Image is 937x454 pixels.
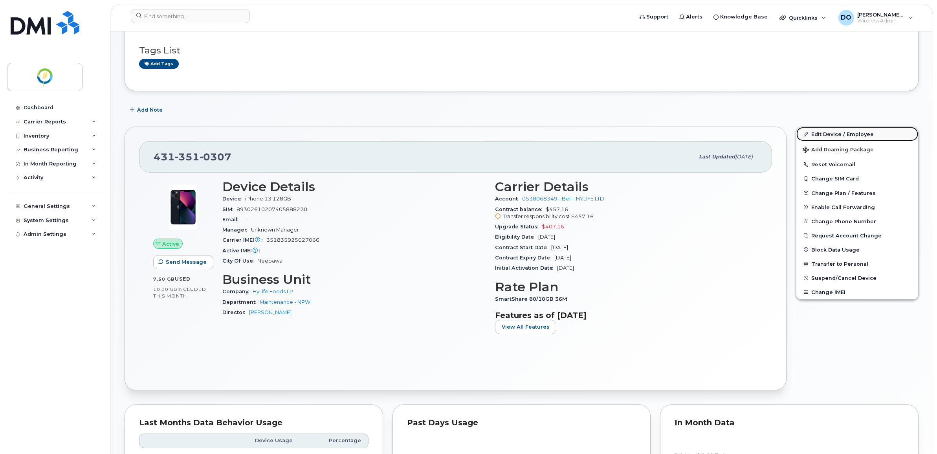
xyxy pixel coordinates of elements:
span: used [175,276,191,282]
button: Change IMEI [796,285,918,299]
span: included this month [153,286,206,299]
span: Add Roaming Package [803,147,874,154]
span: SmartShare 80/10GB 36M [495,296,571,302]
span: Account [495,196,522,202]
button: Request Account Change [796,228,918,243]
span: Company [222,289,253,294]
span: Device [222,196,245,202]
a: Knowledge Base [708,9,773,25]
span: City Of Use [222,258,257,264]
span: [DATE] [554,255,571,261]
span: Support [646,13,668,21]
span: Contract Start Date [495,244,551,250]
span: Alerts [686,13,702,21]
span: Manager [222,227,251,233]
span: Initial Activation Date [495,265,557,271]
span: Active [162,240,179,248]
span: Department [222,299,260,305]
button: Reset Voicemail [796,157,918,171]
a: Support [634,9,674,25]
span: Last updated [699,154,735,160]
button: Add Roaming Package [796,141,918,157]
span: Transfer responsibility cost [503,213,570,219]
a: Edit Device / Employee [796,127,918,141]
span: Contract balance [495,206,546,212]
button: Send Message [153,255,213,269]
span: $457.16 [495,206,758,221]
input: Find something... [131,9,250,23]
span: [PERSON_NAME], [PERSON_NAME] [857,11,904,18]
div: Quicklinks [774,10,831,26]
span: Neepawa [257,258,282,264]
a: HyLife Foods LP [253,289,293,294]
span: Carrier IMEI [222,237,266,243]
span: 7.50 GB [153,276,175,282]
h3: Rate Plan [495,280,758,294]
span: Active IMEI [222,248,264,254]
span: 89302610207405888220 [237,206,307,212]
span: — [242,217,247,222]
span: Change Plan / Features [811,190,876,196]
button: View All Features [495,320,556,334]
span: Add Note [137,106,163,114]
span: View All Features [502,323,550,331]
div: Past Days Usage [407,419,636,427]
span: Knowledge Base [720,13,768,21]
a: Alerts [674,9,708,25]
button: Transfer to Personal [796,257,918,271]
span: [DATE] [538,234,555,240]
button: Change SIM Card [796,171,918,186]
h3: Device Details [222,180,486,194]
span: [DATE] [551,244,568,250]
h3: Features as of [DATE] [495,311,758,320]
span: $457.16 [571,213,594,219]
span: 351 [175,151,200,163]
th: Device Usage [224,434,300,448]
span: 351835925027066 [266,237,319,243]
h3: Business Unit [222,272,486,287]
span: Enable Call Forwarding [811,204,875,210]
span: 0307 [200,151,231,163]
div: Last Months Data Behavior Usage [139,419,369,427]
span: Quicklinks [789,15,818,21]
span: Contract Expiry Date [495,255,554,261]
span: DO [841,13,851,22]
h3: Carrier Details [495,180,758,194]
span: $407.16 [542,224,564,230]
span: [DATE] [735,154,753,160]
span: iPhone 13 128GB [245,196,291,202]
span: Send Message [166,258,207,266]
span: 431 [154,151,231,163]
span: Eligibility Date [495,234,538,240]
span: Suspend/Cancel Device [811,275,876,281]
span: SIM [222,206,237,212]
a: Add tags [139,59,179,69]
button: Add Note [125,103,169,117]
button: Enable Call Forwarding [796,200,918,214]
th: Percentage [300,434,369,448]
img: image20231002-3703462-1ig824h.jpeg [160,184,207,231]
div: In Month Data [675,419,904,427]
span: Upgrade Status [495,224,542,230]
span: — [264,248,269,254]
a: Maintenance - NPW [260,299,310,305]
span: Wireless Admin [857,18,904,24]
span: [DATE] [557,265,574,271]
button: Block Data Usage [796,243,918,257]
span: Director [222,309,249,315]
button: Suspend/Cancel Device [796,271,918,285]
button: Change Plan / Features [796,186,918,200]
span: Unknown Manager [251,227,299,233]
a: 0538068349 - Bell - HYLIFE LTD [522,196,604,202]
a: [PERSON_NAME] [249,309,292,315]
span: Email [222,217,242,222]
span: 10.00 GB [153,287,178,292]
div: Dickson-Isu, Olugbenga [833,10,918,26]
button: Change Phone Number [796,214,918,228]
h3: Tags List [139,46,904,55]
